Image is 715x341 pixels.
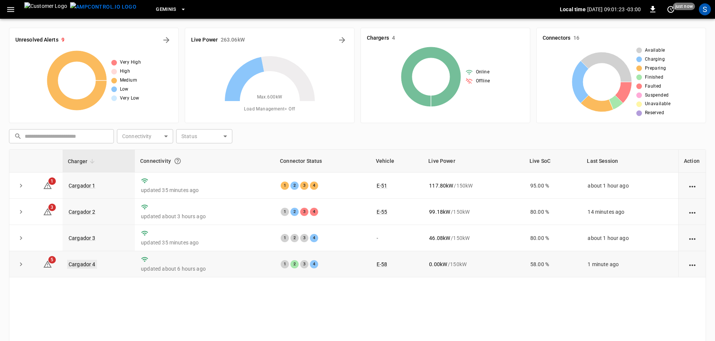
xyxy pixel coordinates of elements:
a: Cargador 1 [69,183,96,189]
button: expand row [15,232,27,244]
a: E-58 [377,261,387,267]
span: Medium [120,77,137,84]
div: 2 [290,260,299,268]
p: 0.00 kW [429,261,447,268]
span: Online [476,68,489,76]
span: Very Low [120,95,139,102]
div: profile-icon [699,3,711,15]
a: Cargador 2 [69,209,96,215]
span: Finished [645,74,663,81]
div: 1 [281,234,289,242]
button: expand row [15,259,27,270]
div: 1 [281,260,289,268]
h6: Unresolved Alerts [15,36,58,44]
h6: Connectors [543,34,570,42]
h6: 263.06 kW [221,36,245,44]
p: [DATE] 09:01:23 -03:00 [587,6,641,13]
span: Charging [645,56,665,63]
div: action cell options [688,182,697,189]
h6: 9 [61,36,64,44]
span: High [120,68,130,75]
th: Vehicle [371,150,423,173]
button: Connection between the charger and our software. [171,154,184,168]
a: 5 [43,261,52,267]
div: 2 [290,234,299,242]
span: Suspended [645,92,669,99]
td: about 1 hour ago [582,173,678,199]
p: updated 35 minutes ago [141,239,269,246]
td: 14 minutes ago [582,199,678,225]
h6: 16 [573,34,579,42]
th: Action [678,150,706,173]
div: 2 [290,208,299,216]
span: 5 [48,256,56,264]
span: Low [120,86,129,93]
h6: Chargers [367,34,389,42]
div: action cell options [688,261,697,268]
div: 4 [310,260,318,268]
span: just now [673,3,695,10]
span: Faulted [645,83,661,90]
button: All Alerts [160,34,172,46]
h6: Live Power [191,36,218,44]
button: set refresh interval [665,3,677,15]
div: 1 [281,208,289,216]
p: updated about 6 hours ago [141,265,269,273]
span: Max. 600 kW [257,94,283,101]
span: 1 [48,177,56,185]
p: updated 35 minutes ago [141,186,269,194]
span: Charger [68,157,97,166]
a: 1 [43,182,52,188]
td: 95.00 % [524,173,582,199]
img: ampcontrol.io logo [70,2,136,12]
button: Geminis [153,2,189,17]
span: Preparing [645,65,666,72]
a: E-51 [377,183,387,189]
div: 3 [300,182,308,190]
td: - [371,225,423,251]
div: 3 [300,208,308,216]
button: expand row [15,206,27,217]
th: Live SoC [524,150,582,173]
span: Offline [476,77,490,85]
div: Connectivity [140,154,269,168]
th: Connector Status [275,150,371,173]
div: 1 [281,182,289,190]
span: Very High [120,59,141,66]
td: 1 minute ago [582,251,678,277]
span: Reserved [645,109,664,117]
p: Local time [560,6,586,13]
a: E-55 [377,209,387,215]
th: Live Power [423,150,524,173]
div: 4 [310,208,318,216]
div: / 150 kW [429,182,518,189]
a: Cargador 4 [67,260,97,269]
span: Available [645,47,665,54]
button: expand row [15,180,27,191]
div: 3 [300,234,308,242]
div: action cell options [688,208,697,216]
td: 58.00 % [524,251,582,277]
img: Customer Logo [24,2,67,16]
div: 4 [310,234,318,242]
button: Energy Overview [336,34,348,46]
span: Load Management = Off [244,106,295,113]
td: 80.00 % [524,199,582,225]
span: Unavailable [645,100,670,108]
h6: 4 [392,34,395,42]
p: 99.18 kW [429,208,450,216]
a: 3 [43,208,52,214]
div: 4 [310,182,318,190]
p: 117.80 kW [429,182,453,189]
div: 3 [300,260,308,268]
td: 80.00 % [524,225,582,251]
td: about 1 hour ago [582,225,678,251]
div: / 150 kW [429,208,518,216]
span: Geminis [156,5,177,14]
div: / 150 kW [429,234,518,242]
p: updated about 3 hours ago [141,213,269,220]
span: 3 [48,204,56,211]
div: / 150 kW [429,261,518,268]
a: Cargador 3 [69,235,96,241]
th: Last Session [582,150,678,173]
